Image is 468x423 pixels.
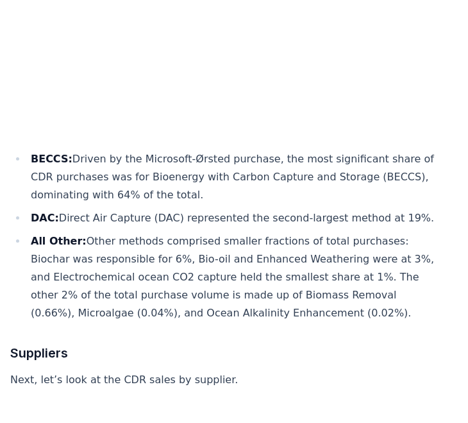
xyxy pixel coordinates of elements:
li: Other methods comprised smaller fractions of total purchases: Biochar was responsible for 6%, Bio... [27,232,435,322]
li: Direct Air Capture (DAC) represented the second-largest method at 19%. [27,209,435,227]
h3: Suppliers [10,343,435,363]
strong: All Other: [31,235,87,247]
p: Next, let’s look at the CDR sales by supplier. [10,371,435,389]
li: Driven by the Microsoft-Ørsted purchase, the most significant share of CDR purchases was for Bioe... [27,150,435,204]
strong: BECCS: [31,153,72,165]
strong: DAC: [31,212,59,224]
